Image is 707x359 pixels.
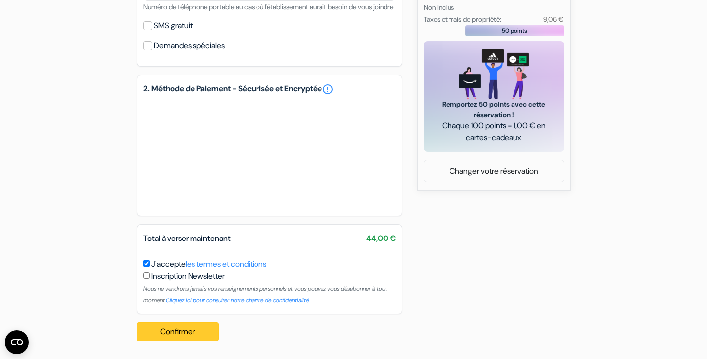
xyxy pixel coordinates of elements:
a: error_outline [322,83,334,95]
img: gift_card_hero_new.png [459,49,529,99]
small: Taxes et frais de propriété: [424,15,501,24]
label: Demandes spéciales [154,39,225,53]
small: Nous ne vendrons jamais vos renseignements personnels et vous pouvez vous désabonner à tout moment. [143,285,387,304]
button: Confirmer [137,322,219,341]
span: Remportez 50 points avec cette réservation ! [436,99,552,120]
small: 9,06 € [543,15,564,24]
small: Non inclus [424,3,454,12]
a: Changer votre réservation [424,162,564,180]
span: Total à verser maintenant [143,233,231,243]
span: 44,00 € [366,233,396,244]
a: Cliquez ici pour consulter notre chartre de confidentialité. [166,297,310,304]
label: SMS gratuit [154,19,193,33]
button: Ouvrir le widget CMP [5,330,29,354]
small: Numéro de téléphone portable au cas où l'établissement aurait besoin de vous joindre [143,2,393,11]
span: 50 points [502,26,527,35]
label: J'accepte [151,258,266,270]
h5: 2. Méthode de Paiement - Sécurisée et Encryptée [143,83,396,95]
a: les termes et conditions [186,259,266,269]
iframe: Cadre de saisie sécurisé pour le paiement [141,97,398,210]
span: Chaque 100 points = 1,00 € en cartes-cadeaux [436,120,552,144]
label: Inscription Newsletter [151,270,225,282]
